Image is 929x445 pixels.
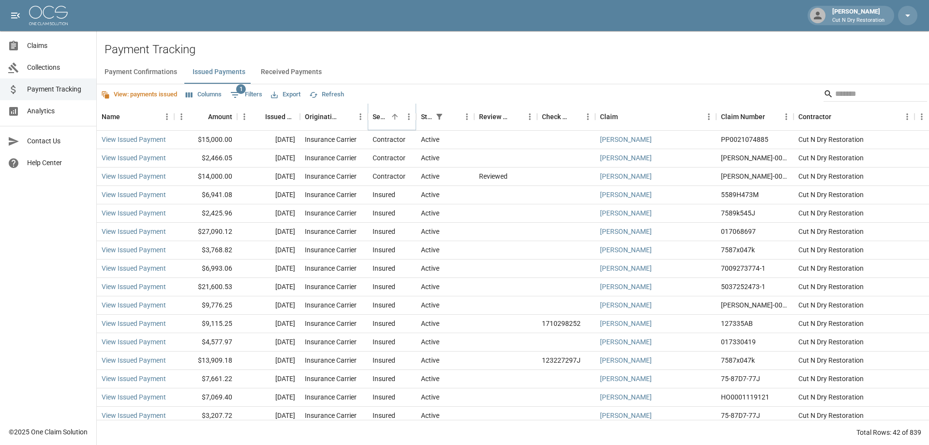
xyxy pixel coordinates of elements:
[794,223,914,241] div: Cut N Dry Restoration
[600,263,652,273] a: [PERSON_NAME]
[702,109,716,124] button: Menu
[208,103,232,130] div: Amount
[353,109,368,124] button: Menu
[373,227,395,236] div: Insured
[236,84,246,94] span: 1
[305,245,357,255] div: Insurance Carrier
[174,186,237,204] div: $6,941.08
[460,109,474,124] button: Menu
[421,208,439,218] div: Active
[765,110,779,123] button: Sort
[185,61,253,84] button: Issued Payments
[237,352,300,370] div: [DATE]
[228,87,265,103] button: Show filters
[305,319,357,328] div: Insurance Carrier
[474,103,537,130] div: Review Status
[265,103,295,130] div: Issued Date
[305,411,357,420] div: Insurance Carrier
[305,153,357,163] div: Insurance Carrier
[102,208,166,218] a: View Issued Payment
[600,245,652,255] a: [PERSON_NAME]
[794,103,914,130] div: Contractor
[373,411,395,420] div: Insured
[721,411,760,420] div: 75-87D7-77J
[794,315,914,333] div: Cut N Dry Restoration
[721,190,759,199] div: 5589H473M
[269,87,303,102] button: Export
[794,149,914,168] div: Cut N Dry Restoration
[721,208,755,218] div: 7589k545J
[421,103,433,130] div: Status
[914,109,929,124] button: Menu
[794,370,914,388] div: Cut N Dry Restoration
[300,103,368,130] div: Originating From
[237,370,300,388] div: [DATE]
[27,106,89,116] span: Analytics
[105,43,929,57] h2: Payment Tracking
[900,109,914,124] button: Menu
[305,300,357,310] div: Insurance Carrier
[305,208,357,218] div: Insurance Carrier
[305,282,357,292] div: Insurance Carrier
[595,103,716,130] div: Claim
[102,227,166,236] a: View Issued Payment
[305,135,357,144] div: Insurance Carrier
[421,227,439,236] div: Active
[102,355,166,365] a: View Issued Payment
[252,110,265,123] button: Sort
[794,278,914,296] div: Cut N Dry Restoration
[174,149,237,168] div: $2,466.05
[600,135,652,144] a: [PERSON_NAME]
[174,352,237,370] div: $13,909.18
[721,355,755,365] div: 7587x047k
[479,171,508,181] div: Reviewed
[600,171,652,181] a: [PERSON_NAME]
[237,296,300,315] div: [DATE]
[373,245,395,255] div: Insured
[195,110,208,123] button: Sort
[373,135,405,144] div: Contractor
[523,109,537,124] button: Menu
[600,300,652,310] a: [PERSON_NAME]
[600,227,652,236] a: [PERSON_NAME]
[373,153,405,163] div: Contractor
[600,392,652,402] a: [PERSON_NAME]
[446,110,460,123] button: Sort
[174,370,237,388] div: $7,661.22
[174,388,237,407] div: $7,069.40
[479,103,509,130] div: Review Status
[97,103,174,130] div: Name
[237,168,300,186] div: [DATE]
[102,103,120,130] div: Name
[542,319,581,328] div: 1710298252
[174,223,237,241] div: $27,090.12
[421,319,439,328] div: Active
[102,282,166,292] a: View Issued Payment
[237,149,300,168] div: [DATE]
[618,110,631,123] button: Sort
[27,158,89,168] span: Help Center
[305,374,357,384] div: Insurance Carrier
[600,411,652,420] a: [PERSON_NAME]
[421,245,439,255] div: Active
[373,171,405,181] div: Contractor
[373,355,395,365] div: Insured
[600,208,652,218] a: [PERSON_NAME]
[102,319,166,328] a: View Issued Payment
[600,282,652,292] a: [PERSON_NAME]
[102,135,166,144] a: View Issued Payment
[305,190,357,199] div: Insurance Carrier
[537,103,595,130] div: Check Number
[721,282,765,292] div: 5037252473-1
[102,337,166,347] a: View Issued Payment
[433,110,446,123] button: Show filters
[721,374,760,384] div: 75-87D7-77J
[373,337,395,347] div: Insured
[237,109,252,124] button: Menu
[307,87,346,102] button: Refresh
[373,392,395,402] div: Insured
[421,374,439,384] div: Active
[824,86,927,104] div: Search
[305,355,357,365] div: Insurance Carrier
[794,204,914,223] div: Cut N Dry Restoration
